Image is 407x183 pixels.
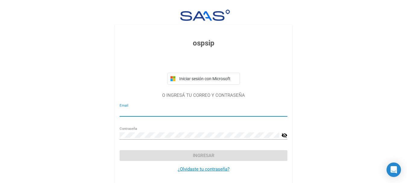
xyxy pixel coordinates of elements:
mat-icon: visibility_off [281,132,287,139]
span: Ingresar [193,153,214,158]
h3: ospsip [120,38,287,49]
span: Iniciar sesión con Microsoft [178,76,237,81]
iframe: Botón Iniciar sesión con Google [164,55,243,68]
button: Iniciar sesión con Microsoft [167,73,240,85]
a: ¿Olvidaste tu contraseña? [178,166,230,172]
button: Ingresar [120,150,287,161]
div: Open Intercom Messenger [387,162,401,177]
p: O INGRESÁ TU CORREO Y CONTRASEÑA [120,92,287,99]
